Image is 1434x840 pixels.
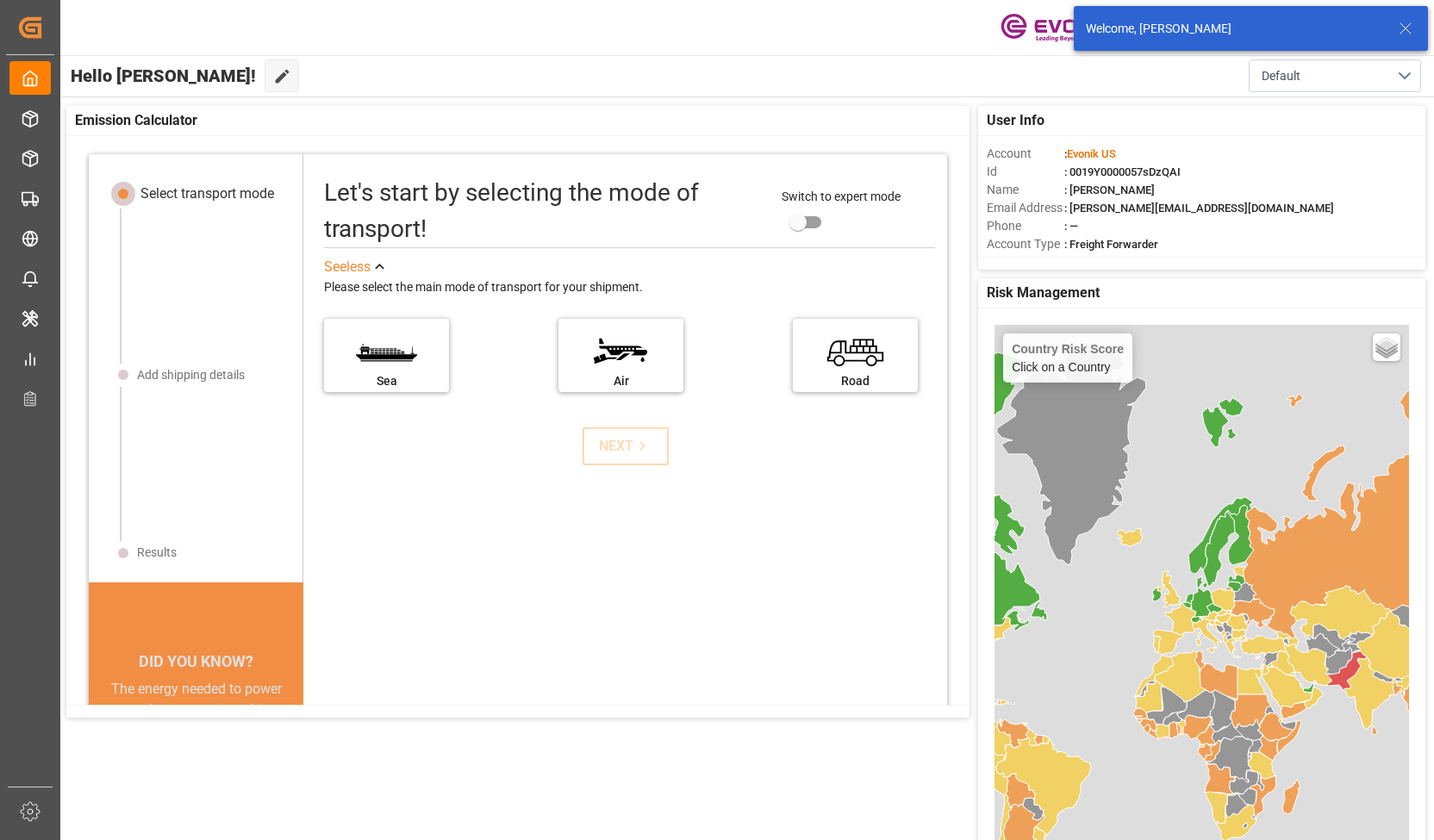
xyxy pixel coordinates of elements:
[987,163,1064,181] span: Id
[1012,342,1124,356] h4: Country Risk Score
[324,257,371,277] div: See less
[1249,59,1421,92] button: open menu
[1064,147,1116,160] span: :
[599,436,652,457] div: NEXT
[71,59,256,92] span: Hello [PERSON_NAME]!
[1086,20,1382,38] div: Welcome, [PERSON_NAME]
[987,181,1064,199] span: Name
[89,643,303,679] div: DID YOU KNOW?
[1064,202,1334,215] span: : [PERSON_NAME][EMAIL_ADDRESS][DOMAIN_NAME]
[1012,342,1124,374] div: Click on a Country
[987,217,1064,235] span: Phone
[1064,184,1155,196] span: : [PERSON_NAME]
[1064,165,1181,178] span: : 0019Y0000057sDzQAI
[1064,220,1078,233] span: : —
[324,277,935,298] div: Please select the main mode of transport for your shipment.
[1373,333,1400,361] a: Layers
[1262,67,1300,85] span: Default
[140,184,274,204] div: Select transport mode
[1067,147,1116,160] span: Evonik US
[567,372,675,390] div: Air
[987,283,1100,303] span: Risk Management
[801,372,909,390] div: Road
[333,372,440,390] div: Sea
[109,679,283,824] div: The energy needed to power one large container ship across the ocean in a single day is the same ...
[1001,13,1113,43] img: Evonik-brand-mark-Deep-Purple-RGB.jpeg_1700498283.jpeg
[987,199,1064,217] span: Email Address
[1064,238,1158,251] span: : Freight Forwarder
[583,427,669,465] button: NEXT
[782,190,901,203] span: Switch to expert mode
[324,175,764,247] div: Let's start by selecting the mode of transport!
[137,366,245,384] div: Add shipping details
[75,110,197,131] span: Emission Calculator
[987,110,1044,131] span: User Info
[987,145,1064,163] span: Account
[987,235,1064,253] span: Account Type
[137,544,177,562] div: Results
